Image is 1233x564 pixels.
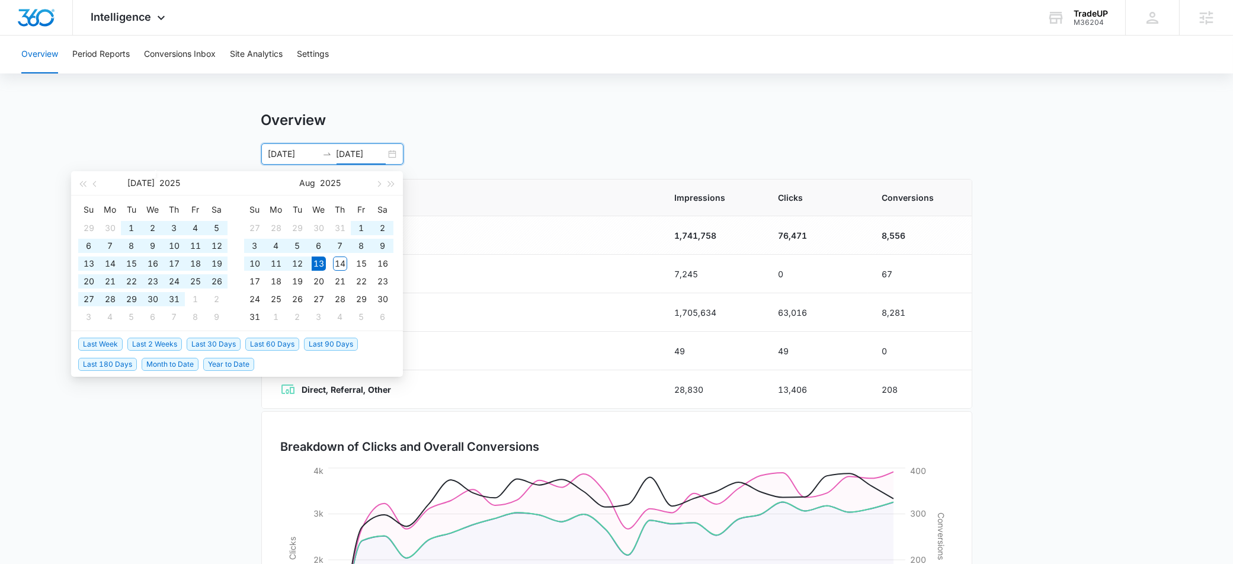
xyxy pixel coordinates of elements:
td: 8,556 [868,216,972,255]
div: 4 [103,310,117,324]
button: Site Analytics [230,36,283,73]
div: 25 [269,292,283,306]
div: 12 [290,257,305,271]
td: 2025-07-06 [78,237,100,255]
span: Last 60 Days [245,338,299,351]
div: 2 [376,221,390,235]
div: 6 [82,239,96,253]
div: 9 [210,310,224,324]
td: 2025-07-09 [142,237,164,255]
div: 26 [210,274,224,289]
div: 28 [103,292,117,306]
div: 5 [290,239,305,253]
td: 2025-08-05 [287,237,308,255]
div: 22 [354,274,369,289]
strong: Direct, Referral, Other [302,384,392,395]
td: 2025-07-23 [142,273,164,290]
div: 5 [210,221,224,235]
td: 2025-07-30 [308,219,329,237]
td: 2025-07-22 [121,273,142,290]
td: 49 [764,332,868,370]
td: 13,406 [764,370,868,409]
td: 2025-08-04 [265,237,287,255]
th: Fr [351,200,372,219]
span: to [322,149,332,159]
div: 17 [248,274,262,289]
div: 29 [124,292,139,306]
td: 2025-07-15 [121,255,142,273]
button: 2025 [160,171,181,195]
span: Month to Date [142,358,198,371]
td: 2025-08-05 [121,308,142,326]
td: 67 [868,255,972,293]
div: 27 [248,221,262,235]
td: 2025-08-22 [351,273,372,290]
td: 2025-08-29 [351,290,372,308]
div: 13 [82,257,96,271]
div: 31 [167,292,181,306]
div: 4 [333,310,347,324]
td: 2025-07-12 [206,237,228,255]
div: 11 [269,257,283,271]
div: 31 [333,221,347,235]
th: Tu [287,200,308,219]
td: 0 [764,255,868,293]
span: Last 2 Weeks [127,338,182,351]
div: 31 [248,310,262,324]
div: 3 [312,310,326,324]
td: 2025-08-13 [308,255,329,273]
div: 29 [290,221,305,235]
td: 2025-08-15 [351,255,372,273]
td: 2025-08-23 [372,273,393,290]
tspan: 300 [910,508,926,518]
div: 15 [354,257,369,271]
div: 3 [167,221,181,235]
span: Impressions [675,191,750,204]
div: 21 [103,274,117,289]
td: 2025-08-10 [244,255,265,273]
span: Last 90 Days [304,338,358,351]
td: 2025-08-01 [185,290,206,308]
div: 6 [312,239,326,253]
div: 1 [124,221,139,235]
td: 2025-08-03 [78,308,100,326]
td: 2025-08-11 [265,255,287,273]
td: 2025-08-06 [142,308,164,326]
div: 23 [376,274,390,289]
td: 2025-08-06 [308,237,329,255]
div: 16 [376,257,390,271]
div: 18 [269,274,283,289]
td: 2025-08-31 [244,308,265,326]
div: 14 [333,257,347,271]
div: 17 [167,257,181,271]
td: 2025-08-04 [100,308,121,326]
button: Period Reports [72,36,130,73]
td: 2025-08-18 [265,273,287,290]
th: Su [244,200,265,219]
td: 2025-09-04 [329,308,351,326]
td: 2025-08-24 [244,290,265,308]
td: 2025-08-14 [329,255,351,273]
td: 2025-07-28 [265,219,287,237]
td: 2025-08-28 [329,290,351,308]
tspan: 4k [313,466,324,476]
td: 2025-08-25 [265,290,287,308]
th: Tu [121,200,142,219]
td: 2025-07-27 [78,290,100,308]
input: Start date [268,148,318,161]
div: 27 [82,292,96,306]
div: 7 [333,239,347,253]
th: Mo [100,200,121,219]
div: account id [1074,18,1108,27]
td: 2025-09-05 [351,308,372,326]
td: 2025-07-25 [185,273,206,290]
h1: Overview [261,111,326,129]
td: 2025-08-17 [244,273,265,290]
td: 2025-09-06 [372,308,393,326]
th: Sa [372,200,393,219]
td: 0 [868,332,972,370]
button: Overview [21,36,58,73]
td: 2025-07-03 [164,219,185,237]
div: 7 [167,310,181,324]
td: 2025-07-31 [329,219,351,237]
